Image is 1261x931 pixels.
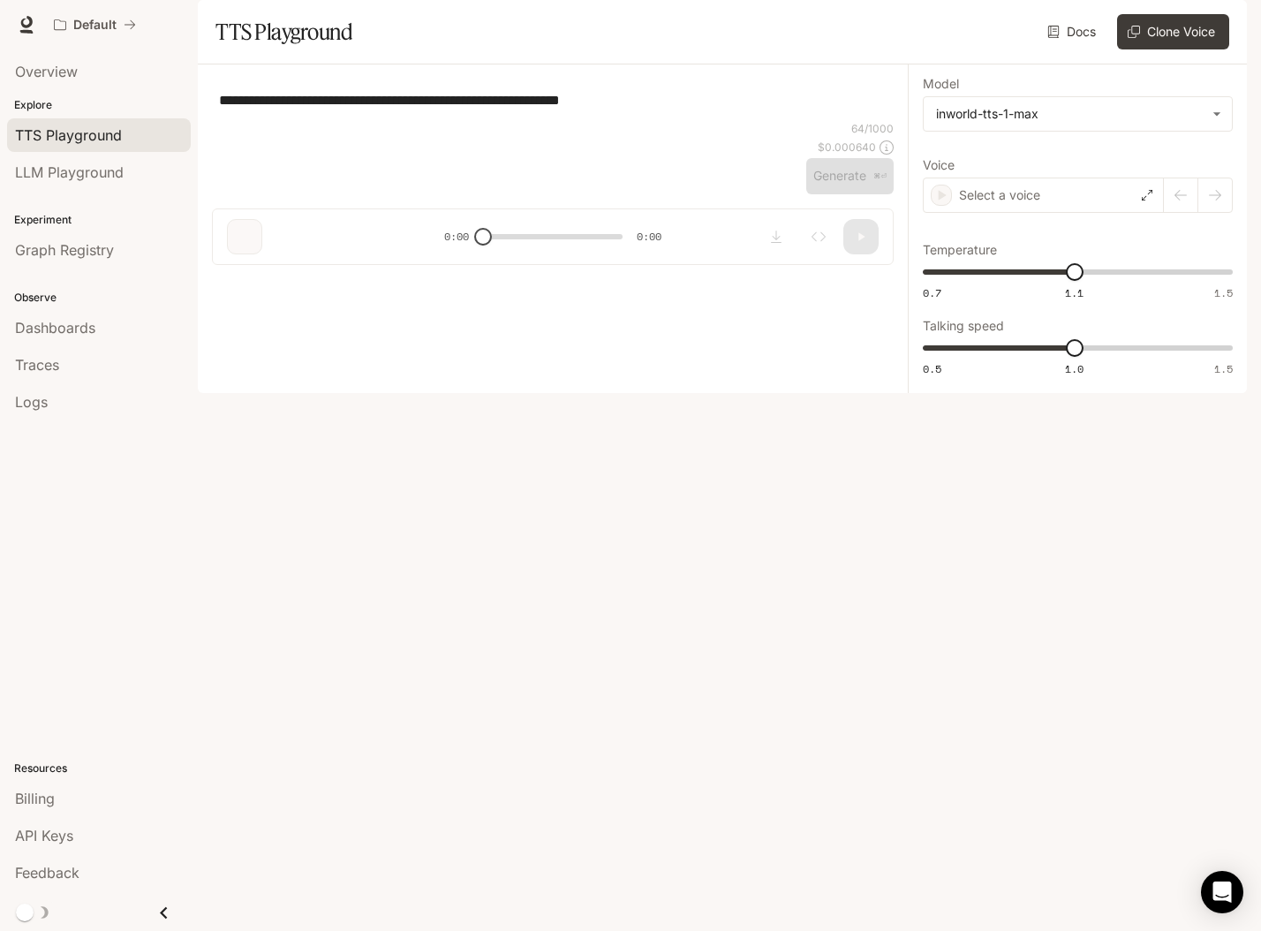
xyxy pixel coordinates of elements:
p: Voice [923,159,955,171]
div: inworld-tts-1-max [936,105,1204,123]
span: 0.5 [923,361,941,376]
p: Talking speed [923,320,1004,332]
button: Clone Voice [1117,14,1229,49]
p: Select a voice [959,186,1040,204]
p: 64 / 1000 [851,121,894,136]
span: 1.5 [1214,285,1233,300]
button: All workspaces [46,7,144,42]
p: $ 0.000640 [818,140,876,155]
div: inworld-tts-1-max [924,97,1232,131]
span: 1.0 [1065,361,1084,376]
a: Docs [1044,14,1103,49]
p: Model [923,78,959,90]
span: 1.5 [1214,361,1233,376]
div: Open Intercom Messenger [1201,871,1243,913]
span: 0.7 [923,285,941,300]
p: Default [73,18,117,33]
p: Temperature [923,244,997,256]
h1: TTS Playground [215,14,352,49]
span: 1.1 [1065,285,1084,300]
